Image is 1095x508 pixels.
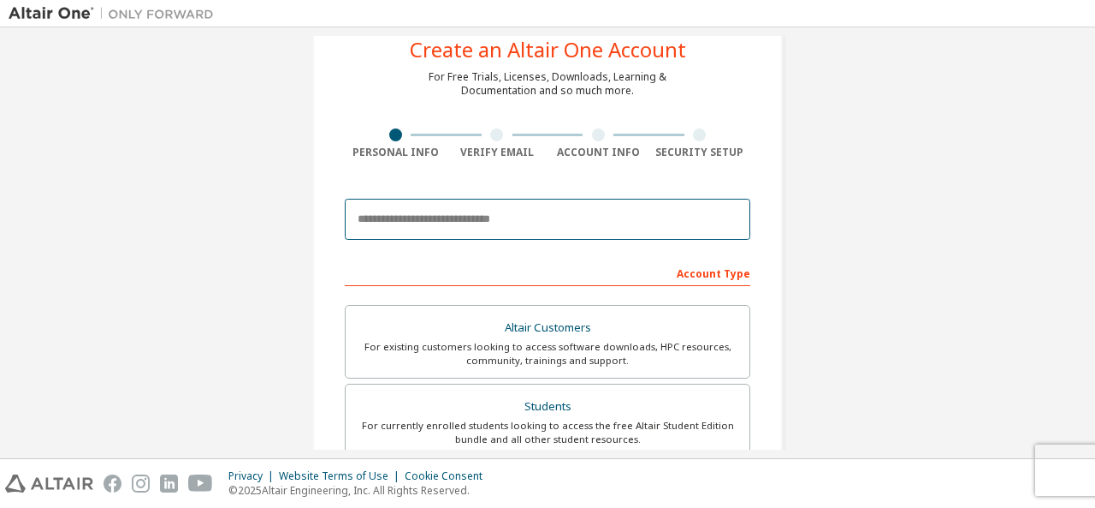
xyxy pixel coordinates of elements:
[356,419,739,446] div: For currently enrolled students looking to access the free Altair Student Edition bundle and all ...
[410,39,686,60] div: Create an Altair One Account
[356,395,739,419] div: Students
[447,146,548,159] div: Verify Email
[5,475,93,493] img: altair_logo.svg
[345,259,750,286] div: Account Type
[356,340,739,368] div: For existing customers looking to access software downloads, HPC resources, community, trainings ...
[279,469,405,483] div: Website Terms of Use
[429,70,666,98] div: For Free Trials, Licenses, Downloads, Learning & Documentation and so much more.
[405,469,493,483] div: Cookie Consent
[188,475,213,493] img: youtube.svg
[228,483,493,498] p: © 2025 Altair Engineering, Inc. All Rights Reserved.
[132,475,150,493] img: instagram.svg
[104,475,121,493] img: facebook.svg
[547,146,649,159] div: Account Info
[9,5,222,22] img: Altair One
[356,316,739,340] div: Altair Customers
[228,469,279,483] div: Privacy
[160,475,178,493] img: linkedin.svg
[649,146,751,159] div: Security Setup
[345,146,447,159] div: Personal Info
